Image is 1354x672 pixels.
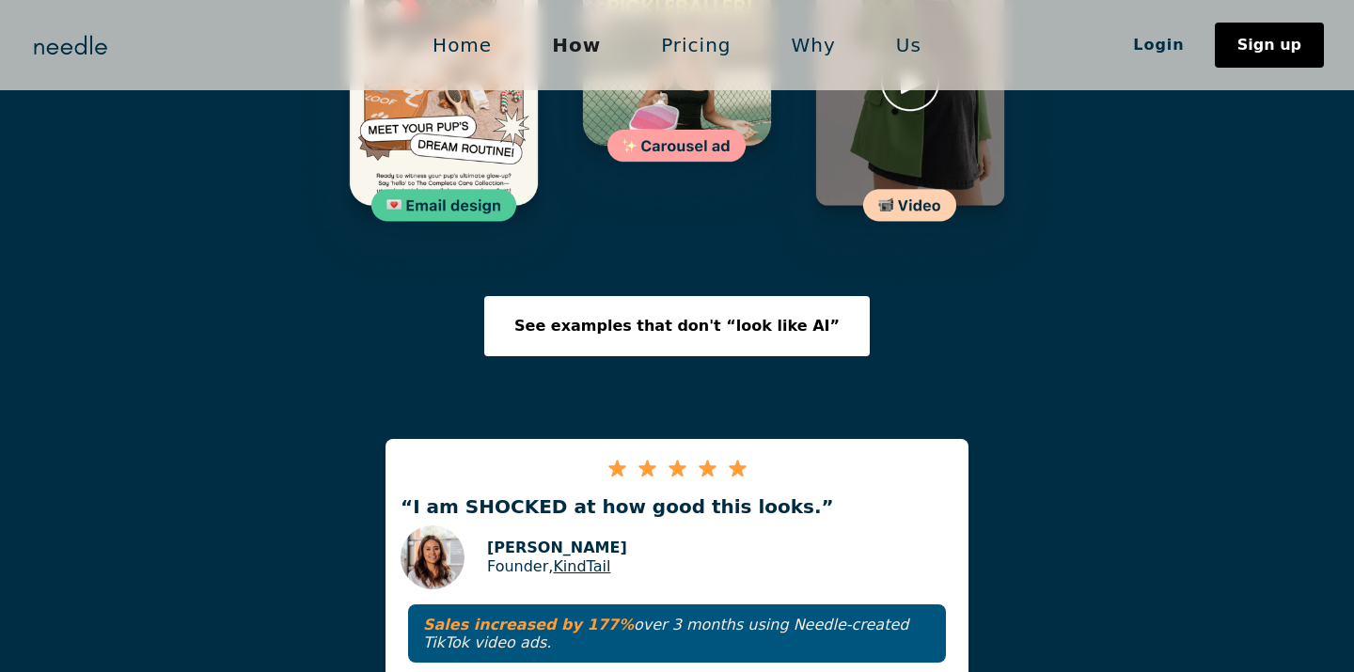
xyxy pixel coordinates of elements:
p: [PERSON_NAME] [487,539,627,556]
div: See examples that don't “look like AI” [514,319,840,334]
a: Pricing [631,25,761,65]
a: Why [762,25,866,65]
a: Home [402,25,522,65]
a: Login [1103,29,1215,61]
a: Sign up [1215,23,1324,68]
strong: Sales increased by 177% [423,616,634,633]
p: over 3 months using Needle-created TikTok video ads. [423,616,931,651]
a: KindTail [553,557,610,575]
a: How [522,25,631,65]
a: See examples that don't “look like AI” [484,296,870,356]
a: Us [866,25,952,65]
div: Sign up [1237,38,1301,53]
p: “I am SHOCKED at how good this looks.” [386,495,968,518]
p: Founder, [487,557,627,575]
